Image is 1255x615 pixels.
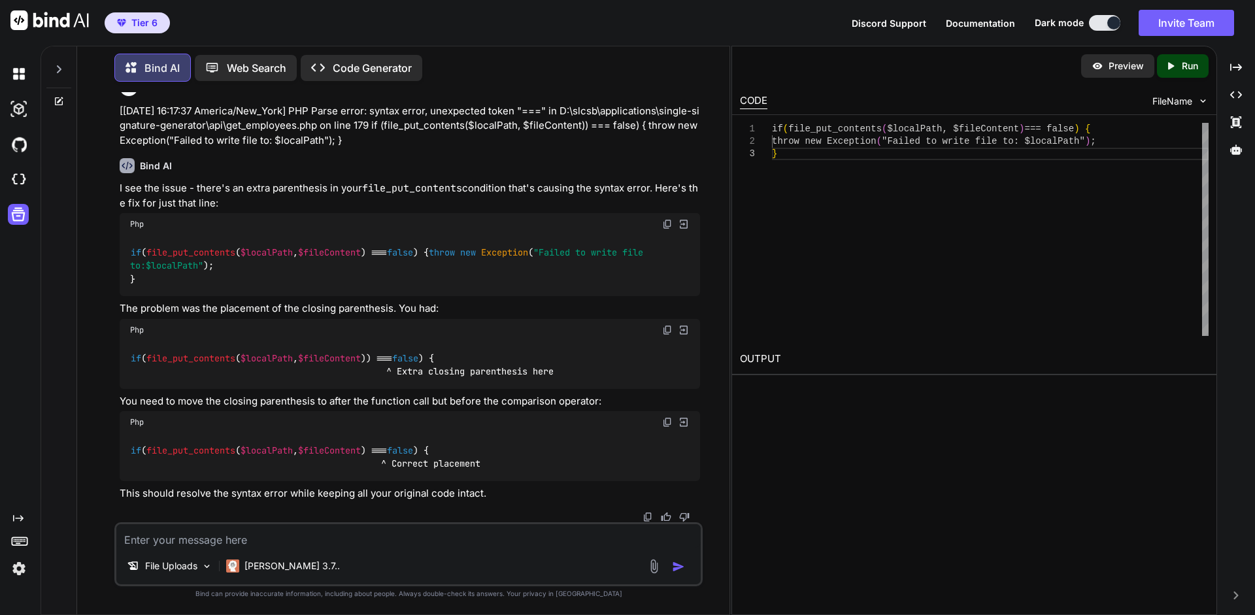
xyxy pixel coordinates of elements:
[429,246,455,258] span: throw
[146,260,198,272] span: $localPath
[131,246,141,258] span: if
[120,181,700,210] p: I see the issue - there's an extra parenthesis in your condition that's causing the syntax error....
[8,98,30,120] img: darkAi-studio
[8,557,30,580] img: settings
[130,219,144,229] span: Php
[8,133,30,156] img: githubDark
[679,512,690,522] img: dislike
[146,246,235,258] span: file_put_contents
[241,444,293,456] span: $localPath
[1182,59,1198,73] p: Run
[740,148,755,160] div: 3
[226,559,239,573] img: Claude 3.7 Sonnet (Anthropic)
[1074,124,1079,134] span: )
[643,512,653,522] img: copy
[130,246,648,271] span: "Failed to write file to: "
[1085,124,1090,134] span: {
[788,124,882,134] span: file_put_contents
[678,218,690,230] img: Open in Browser
[146,352,235,364] span: file_put_contents
[1035,16,1084,29] span: Dark mode
[8,63,30,85] img: darkChat
[145,559,197,573] p: File Uploads
[772,148,777,159] span: }
[120,394,700,409] p: You need to move the closing parenthesis to after the function call but before the comparison ope...
[130,246,648,286] code: ( ( , ) === ) { ( ); }
[1092,60,1103,72] img: preview
[1139,10,1234,36] button: Invite Team
[8,169,30,191] img: cloudideIcon
[946,16,1015,30] button: Documentation
[146,444,235,456] span: file_put_contents
[387,444,413,456] span: false
[298,444,361,456] span: $fileContent
[672,560,685,573] img: icon
[662,219,673,229] img: copy
[1090,136,1096,146] span: ;
[646,559,661,574] img: attachment
[120,104,700,148] p: [[DATE] 16:17:37 America/New_York] PHP Parse error: syntax error, unexpected token "===" in D:\sl...
[662,325,673,335] img: copy
[740,93,767,109] div: CODE
[852,18,926,29] span: Discord Support
[460,246,476,258] span: new
[392,352,418,364] span: false
[678,324,690,336] img: Open in Browser
[120,301,700,316] p: The problem was the placement of the closing parenthesis. You had:
[662,417,673,427] img: copy
[241,246,293,258] span: $localPath
[732,344,1216,374] h2: OUTPUT
[130,444,481,471] code: ( ( , ) === ) { ^ Correct placement
[144,60,180,76] p: Bind AI
[117,19,126,27] img: premium
[876,136,881,146] span: (
[678,416,690,428] img: Open in Browser
[1024,124,1074,134] span: === false
[1109,59,1144,73] p: Preview
[882,124,887,134] span: (
[946,18,1015,29] span: Documentation
[227,60,286,76] p: Web Search
[201,561,212,572] img: Pick Models
[140,159,172,173] h6: Bind AI
[887,124,1019,134] span: $localPath, $fileContent
[131,16,158,29] span: Tier 6
[131,444,141,456] span: if
[481,246,528,258] span: Exception
[1085,136,1090,146] span: )
[131,352,141,364] span: if
[740,123,755,135] div: 1
[661,512,671,522] img: like
[241,352,293,364] span: $localPath
[387,246,413,258] span: false
[114,589,703,599] p: Bind can provide inaccurate information, including about people. Always double-check its answers....
[772,136,877,146] span: throw new Exception
[362,182,462,195] code: file_put_contents
[105,12,170,33] button: premiumTier 6
[852,16,926,30] button: Discord Support
[1019,124,1024,134] span: )
[298,352,361,364] span: $fileContent
[130,352,554,378] code: ( ( , )) === ) { ^ Extra closing parenthesis here
[882,136,1085,146] span: "Failed to write file to: $localPath"
[120,486,700,501] p: This should resolve the syntax error while keeping all your original code intact.
[130,417,144,427] span: Php
[244,559,340,573] p: [PERSON_NAME] 3.7..
[782,124,788,134] span: (
[130,325,144,335] span: Php
[1197,95,1209,107] img: chevron down
[772,124,783,134] span: if
[333,60,412,76] p: Code Generator
[740,135,755,148] div: 2
[298,246,361,258] span: $fileContent
[1152,95,1192,108] span: FileName
[10,10,89,30] img: Bind AI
